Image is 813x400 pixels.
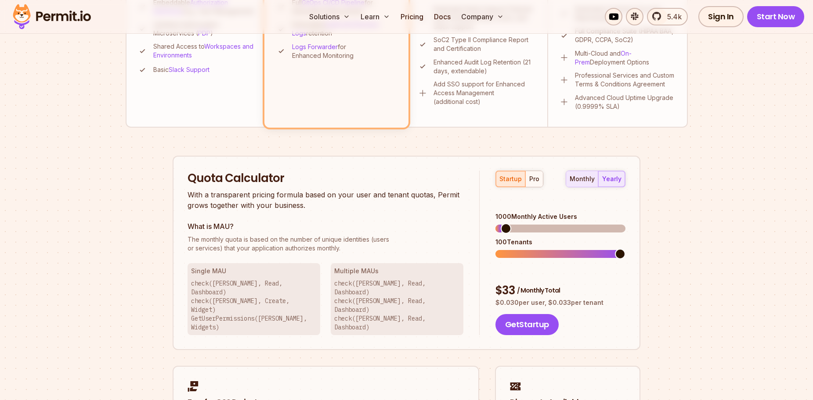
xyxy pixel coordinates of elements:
[188,235,463,253] p: or services) that your application authorizes monthly.
[575,71,676,89] p: Professional Services and Custom Terms & Conditions Agreement
[575,50,632,66] a: On-Prem
[306,8,354,25] button: Solutions
[9,2,95,32] img: Permit logo
[495,283,625,299] div: $ 33
[191,267,317,275] h3: Single MAU
[434,36,537,53] p: SoC2 Type II Compliance Report and Certification
[747,6,805,27] a: Start Now
[434,80,537,106] p: Add SSO support for Enhanced Access Management (additional cost)
[153,42,256,60] p: Shared Access to
[575,27,676,44] p: Full Compliance Suite (HIPAA BAA, GDPR, CCPA, SoC2)
[495,314,559,335] button: GetStartup
[529,175,539,183] div: pro
[188,171,463,186] h2: Quota Calculator
[575,49,676,67] p: Multi-Cloud and Deployment Options
[169,66,210,73] a: Slack Support
[292,43,397,60] p: for Enhanced Monitoring
[575,93,676,111] p: Advanced Cloud Uptime Upgrade (0.9999% SLA)
[334,279,460,332] p: check([PERSON_NAME], Read, Dashboard) check([PERSON_NAME], Read, Dashboard) check([PERSON_NAME], ...
[191,279,317,332] p: check([PERSON_NAME], Read, Dashboard) check([PERSON_NAME], Create, Widget) GetUserPermissions([PE...
[153,65,210,74] p: Basic
[434,58,537,75] p: Enhanced Audit Log Retention (21 days, extendable)
[397,8,427,25] a: Pricing
[458,8,507,25] button: Company
[647,8,688,25] a: 5.4k
[698,6,744,27] a: Sign In
[517,286,560,295] span: / Monthly Total
[495,298,625,307] p: $ 0.030 per user, $ 0.033 per tenant
[570,175,595,183] div: monthly
[198,29,210,37] a: PDP
[188,189,463,211] p: With a transparent pricing formula based on your user and tenant quotas, Permit grows together wi...
[495,212,625,221] div: 1000 Monthly Active Users
[188,235,463,244] span: The monthly quota is based on the number of unique identities (users
[188,221,463,232] h3: What is MAU?
[292,43,338,50] a: Logs Forwarder
[662,11,682,22] span: 5.4k
[334,267,460,275] h3: Multiple MAUs
[430,8,454,25] a: Docs
[357,8,394,25] button: Learn
[495,238,625,246] div: 100 Tenants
